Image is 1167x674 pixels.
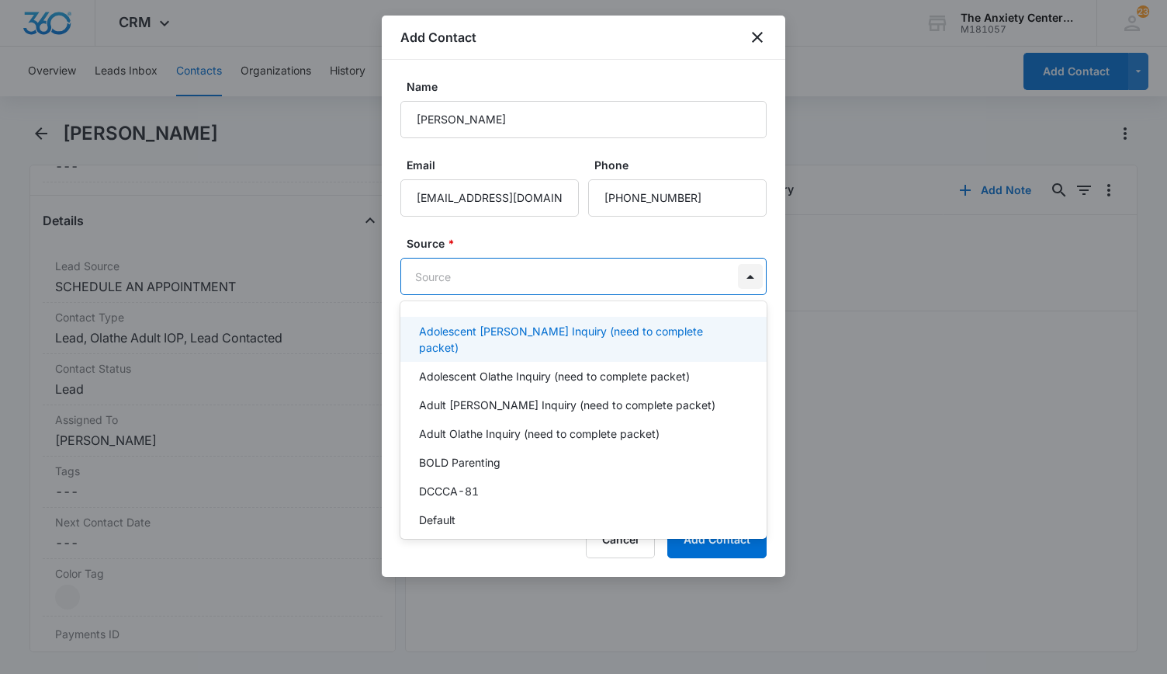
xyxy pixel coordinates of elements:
p: Adult Olathe Inquiry (need to complete packet) [419,426,660,442]
p: Default [419,512,455,528]
p: DCCCA-81 [419,483,479,499]
p: Adolescent Olathe Inquiry (need to complete packet) [419,368,690,384]
p: BOLD Parenting [419,454,500,471]
p: Adult [PERSON_NAME] Inquiry (need to complete packet) [419,397,715,413]
p: Adolescent [PERSON_NAME] Inquiry (need to complete packet) [419,323,745,356]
